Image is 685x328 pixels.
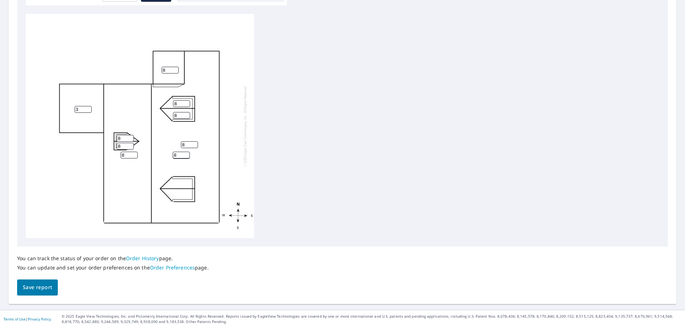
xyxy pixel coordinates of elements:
[150,264,195,271] a: Order Preferences
[4,317,51,321] p: |
[126,255,159,262] a: Order History
[17,264,209,271] p: You can update and set your order preferences on the page.
[28,317,51,322] a: Privacy Policy
[17,279,58,296] button: Save report
[62,314,681,324] p: © 2025 Eagle View Technologies, Inc. and Pictometry International Corp. All Rights Reserved. Repo...
[4,317,26,322] a: Terms of Use
[17,255,209,262] p: You can track the status of your order on the page.
[23,283,52,292] span: Save report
